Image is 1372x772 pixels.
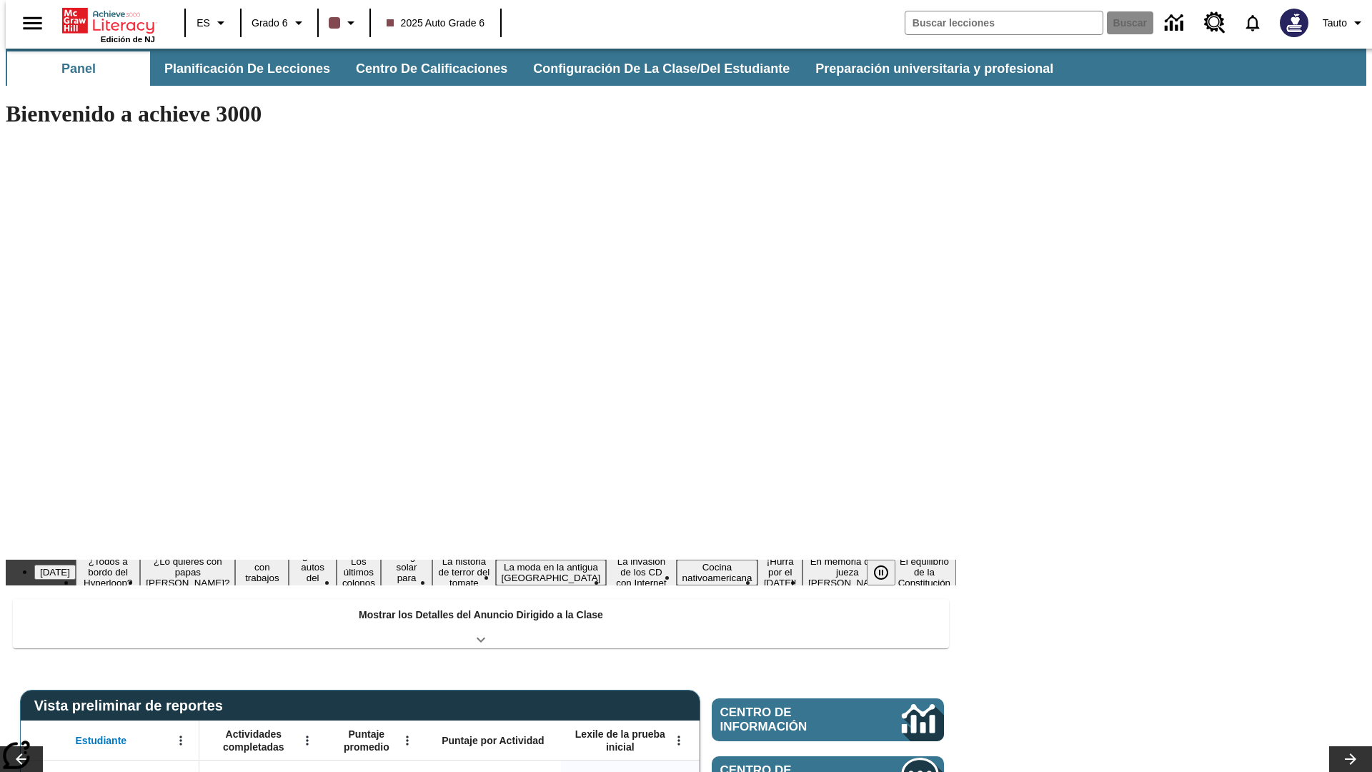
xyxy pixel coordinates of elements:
a: Centro de información [712,698,944,741]
button: Diapositiva 4 Niños con trabajos sucios [235,549,289,596]
button: Configuración de la clase/del estudiante [522,51,801,86]
button: Diapositiva 1 Día del Trabajo [34,565,76,580]
button: Abrir el menú lateral [11,2,54,44]
img: Avatar [1280,9,1308,37]
a: Notificaciones [1234,4,1271,41]
a: Portada [62,6,155,35]
span: Puntaje promedio [332,728,401,753]
span: Vista preliminar de reportes [34,698,230,714]
span: Edición de NJ [101,35,155,44]
h1: Bienvenido a achieve 3000 [6,101,956,127]
span: Grado 6 [252,16,288,31]
button: Abrir menú [668,730,690,751]
button: Pausar [867,560,895,585]
span: Tauto [1323,16,1347,31]
button: Diapositiva 6 Los últimos colonos [337,554,381,590]
button: Abrir menú [170,730,192,751]
button: Carrusel de lecciones, seguir [1329,746,1372,772]
button: Panel [7,51,150,86]
p: Mostrar los Detalles del Anuncio Dirigido a la Clase [359,608,603,623]
button: Abrir menú [397,730,418,751]
div: Pausar [867,560,910,585]
button: Planificación de lecciones [153,51,342,86]
div: Subbarra de navegación [6,51,1066,86]
button: Escoja un nuevo avatar [1271,4,1317,41]
button: Lenguaje: ES, Selecciona un idioma [190,10,236,36]
span: Estudiante [76,734,127,747]
span: Centro de información [720,706,854,734]
button: Diapositiva 7 Energía solar para todos [381,549,432,596]
button: Diapositiva 12 ¡Hurra por el Día de la Constitución! [757,554,802,590]
div: Subbarra de navegación [6,49,1366,86]
span: 2025 Auto Grade 6 [387,16,485,31]
button: Diapositiva 9 La moda en la antigua Roma [496,560,607,585]
button: El color de la clase es café oscuro. Cambiar el color de la clase. [323,10,365,36]
button: Diapositiva 8 La historia de terror del tomate [432,554,495,590]
button: Diapositiva 10 La invasión de los CD con Internet [606,554,676,590]
input: Buscar campo [905,11,1103,34]
button: Abrir menú [297,730,318,751]
button: Diapositiva 2 ¿Todos a bordo del Hyperloop? [76,554,140,590]
button: Preparación universitaria y profesional [804,51,1065,86]
div: Mostrar los Detalles del Anuncio Dirigido a la Clase [13,599,949,648]
div: Portada [62,5,155,44]
button: Diapositiva 3 ¿Lo quieres con papas fritas? [140,554,235,590]
button: Centro de calificaciones [344,51,519,86]
button: Perfil/Configuración [1317,10,1372,36]
span: ES [197,16,210,31]
span: Puntaje por Actividad [442,734,544,747]
span: Lexile de la prueba inicial [568,728,672,753]
a: Centro de información [1156,4,1195,43]
button: Diapositiva 5 ¿Los autos del futuro? [289,549,336,596]
span: Actividades completadas [207,728,301,753]
a: Centro de recursos, Se abrirá en una pestaña nueva. [1195,4,1234,42]
button: Diapositiva 11 Cocina nativoamericana [677,560,758,585]
button: Grado: Grado 6, Elige un grado [246,10,313,36]
button: Diapositiva 13 En memoria de la jueza O'Connor [802,554,893,590]
button: Diapositiva 14 El equilibrio de la Constitución [893,554,956,590]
